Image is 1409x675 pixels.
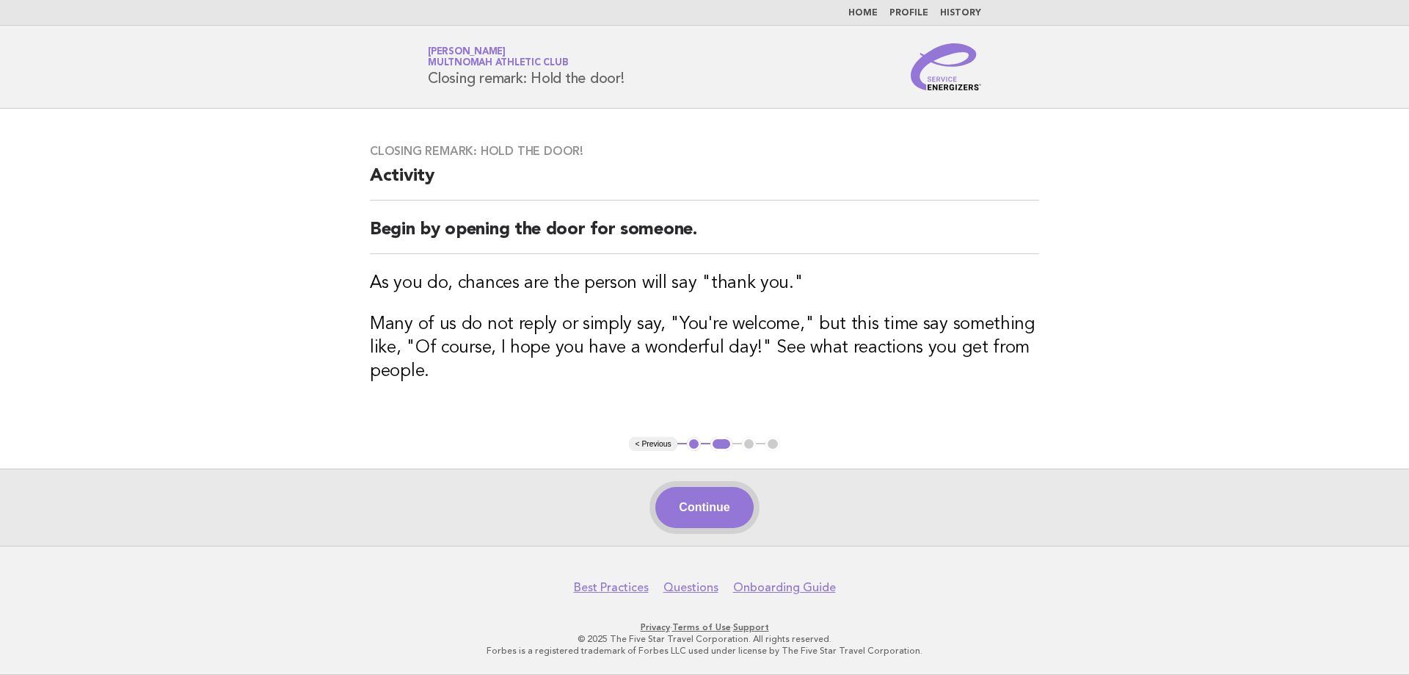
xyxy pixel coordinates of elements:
[911,43,981,90] img: Service Energizers
[428,48,625,86] h1: Closing remark: Hold the door!
[641,622,670,632] a: Privacy
[848,9,878,18] a: Home
[255,621,1154,633] p: · ·
[428,59,568,68] span: Multnomah Athletic Club
[710,437,732,452] button: 2
[428,47,568,68] a: [PERSON_NAME]Multnomah Athletic Club
[255,645,1154,657] p: Forbes is a registered trademark of Forbes LLC used under license by The Five Star Travel Corpora...
[672,622,731,632] a: Terms of Use
[733,622,769,632] a: Support
[574,580,649,595] a: Best Practices
[370,218,1039,254] h2: Begin by opening the door for someone.
[940,9,981,18] a: History
[370,272,1039,295] h3: As you do, chances are the person will say "thank you."
[255,633,1154,645] p: © 2025 The Five Star Travel Corporation. All rights reserved.
[733,580,836,595] a: Onboarding Guide
[370,165,1039,201] h2: Activity
[370,313,1039,383] h3: Many of us do not reply or simply say, "You're welcome," but this time say something like, "Of co...
[370,144,1039,159] h3: Closing remark: Hold the door!
[889,9,928,18] a: Profile
[663,580,718,595] a: Questions
[687,437,702,452] button: 1
[629,437,677,452] button: < Previous
[655,487,753,528] button: Continue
